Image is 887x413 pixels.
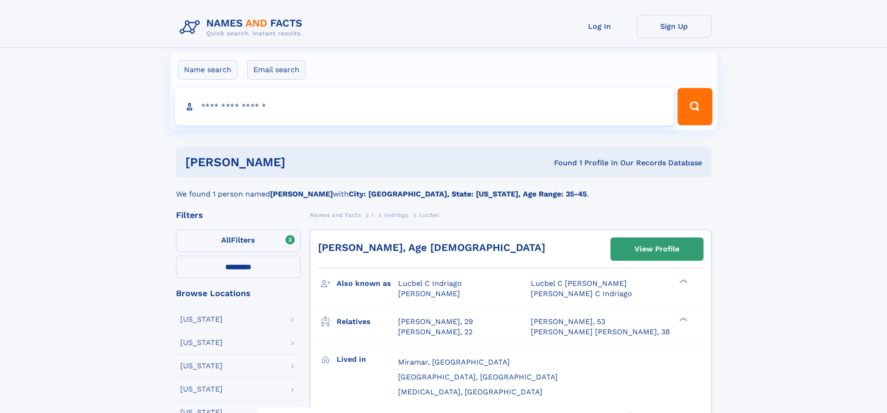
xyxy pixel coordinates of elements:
[318,242,545,253] a: [PERSON_NAME], Age [DEMOGRAPHIC_DATA]
[176,15,310,40] img: Logo Names and Facts
[531,327,670,337] a: [PERSON_NAME] [PERSON_NAME], 38
[180,339,223,346] div: [US_STATE]
[398,317,473,327] a: [PERSON_NAME], 29
[398,387,542,396] span: [MEDICAL_DATA], [GEOGRAPHIC_DATA]
[398,358,510,366] span: Miramar, [GEOGRAPHIC_DATA]
[398,279,462,288] span: Lucbel C Indriago
[420,158,702,168] div: Found 1 Profile In Our Records Database
[180,362,223,370] div: [US_STATE]
[531,317,605,327] a: [PERSON_NAME], 53
[175,88,674,125] input: search input
[180,316,223,323] div: [US_STATE]
[372,209,374,221] a: I
[398,327,473,337] a: [PERSON_NAME], 22
[398,372,558,381] span: [GEOGRAPHIC_DATA], [GEOGRAPHIC_DATA]
[677,316,688,322] div: ❯
[384,209,408,221] a: Indriago
[176,177,711,200] div: We found 1 person named with .
[337,314,398,330] h3: Relatives
[337,352,398,367] h3: Lived in
[419,212,440,218] span: Lucbel
[178,60,237,80] label: Name search
[611,238,703,260] a: View Profile
[185,156,420,168] h1: [PERSON_NAME]
[337,276,398,291] h3: Also known as
[310,209,361,221] a: Names and Facts
[247,60,305,80] label: Email search
[637,15,711,38] a: Sign Up
[562,15,637,38] a: Log In
[180,386,223,393] div: [US_STATE]
[398,289,460,298] span: [PERSON_NAME]
[531,279,627,288] span: Lucbel C [PERSON_NAME]
[176,230,301,252] label: Filters
[221,236,231,244] span: All
[677,278,688,284] div: ❯
[349,190,587,198] b: City: [GEOGRAPHIC_DATA], State: [US_STATE], Age Range: 35-45
[372,212,374,218] span: I
[176,211,301,219] div: Filters
[635,238,679,260] div: View Profile
[384,212,408,218] span: Indriago
[270,190,333,198] b: [PERSON_NAME]
[677,88,712,125] button: Search Button
[531,289,632,298] span: [PERSON_NAME] C Indriago
[176,289,301,298] div: Browse Locations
